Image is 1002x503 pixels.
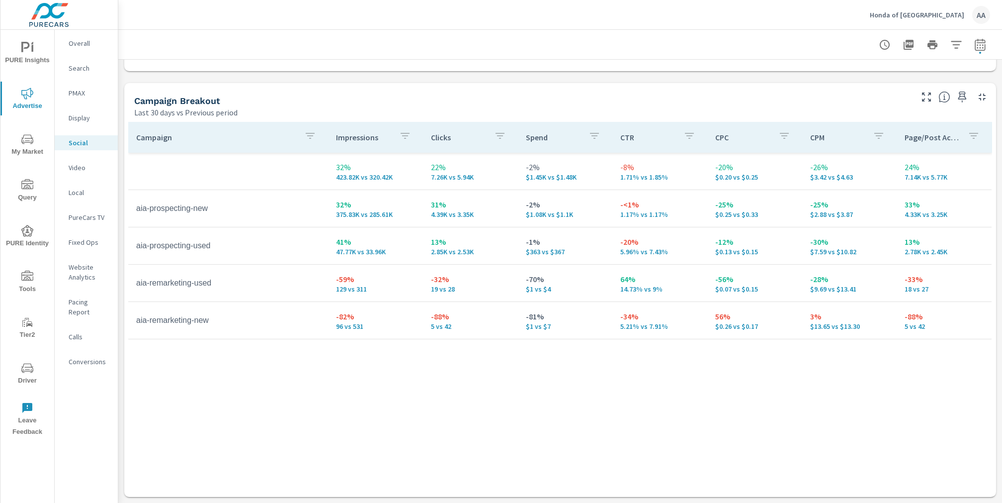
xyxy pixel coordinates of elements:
p: PMAX [69,88,110,98]
p: 5 vs 42 [431,322,510,330]
p: 7,258 vs 5,942 [431,173,510,181]
td: aia-prospecting-new [128,196,328,221]
span: Tier2 [3,316,51,341]
span: Leave Feedback [3,402,51,438]
p: $363 vs $367 [526,248,605,256]
p: -25% [715,199,794,210]
p: $0.13 vs $0.15 [715,248,794,256]
p: 56% [715,310,794,322]
p: -59% [336,273,415,285]
p: $7.59 vs $10.82 [810,248,889,256]
p: $0.07 vs $0.15 [715,285,794,293]
p: 423,824 vs 320,416 [336,173,415,181]
p: Calls [69,332,110,342]
p: 7,135 vs 5,767 [905,173,984,181]
p: -20% [715,161,794,173]
p: -56% [715,273,794,285]
p: -32% [431,273,510,285]
div: Fixed Ops [55,235,118,250]
p: 129 vs 311 [336,285,415,293]
p: -88% [431,310,510,322]
td: aia-prospecting-used [128,233,328,258]
p: CPC [715,132,770,142]
p: -70% [526,273,605,285]
div: Social [55,135,118,150]
p: 32% [336,161,415,173]
p: 13% [905,236,984,248]
td: aia-remarketing-used [128,271,328,296]
button: Print Report [922,35,942,55]
button: Select Date Range [970,35,990,55]
p: -81% [526,310,605,322]
p: $1 vs $4 [526,285,605,293]
p: -82% [336,310,415,322]
p: -34% [620,310,699,322]
p: Spend [526,132,581,142]
p: 33% [905,199,984,210]
p: 375,834 vs 285,610 [336,210,415,218]
p: 5.21% vs 7.91% [620,322,699,330]
div: PMAX [55,86,118,101]
button: Make Fullscreen [918,89,934,105]
p: 14.73% vs 9% [620,285,699,293]
p: Impressions [336,132,391,142]
p: $0.26 vs $0.17 [715,322,794,330]
p: -2% [526,161,605,173]
span: Tools [3,271,51,295]
p: $0.25 vs $0.33 [715,210,794,218]
div: Conversions [55,354,118,369]
div: Search [55,61,118,76]
p: $1 vs $7 [526,322,605,330]
p: Overall [69,38,110,48]
p: Page/Post Action [905,132,960,142]
span: My Market [3,133,51,158]
p: 41% [336,236,415,248]
p: Conversions [69,357,110,367]
p: 2,848 vs 2,525 [431,248,510,256]
p: Local [69,188,110,198]
p: CPM [810,132,865,142]
span: Driver [3,362,51,387]
p: 96 vs 531 [336,322,415,330]
p: -1% [526,236,605,248]
p: 64% [620,273,699,285]
h5: Campaign Breakout [134,96,220,106]
p: $3.42 vs $4.63 [810,173,889,181]
p: $13.65 vs $13.30 [810,322,889,330]
p: 47,765 vs 33,964 [336,248,415,256]
div: Local [55,185,118,200]
p: -30% [810,236,889,248]
div: Overall [55,36,118,51]
p: 1.71% vs 1.85% [620,173,699,181]
button: "Export Report to PDF" [899,35,918,55]
p: $9.69 vs $13.41 [810,285,889,293]
p: Social [69,138,110,148]
p: -88% [905,310,984,322]
span: Query [3,179,51,203]
p: CTR [620,132,675,142]
p: Video [69,163,110,173]
p: 13% [431,236,510,248]
p: -25% [810,199,889,210]
p: 5.96% vs 7.43% [620,248,699,256]
p: Clicks [431,132,486,142]
p: $0.20 vs $0.25 [715,173,794,181]
p: 18 vs 27 [905,285,984,293]
span: Save this to your personalized report [954,89,970,105]
p: -<1% [620,199,699,210]
div: nav menu [0,30,54,442]
p: 32% [336,199,415,210]
p: $1,083 vs $1,104 [526,210,605,218]
td: aia-remarketing-new [128,308,328,333]
span: Advertise [3,88,51,112]
p: 22% [431,161,510,173]
div: Display [55,110,118,125]
div: Video [55,160,118,175]
span: PURE Identity [3,225,51,249]
p: 3% [810,310,889,322]
p: -33% [905,273,984,285]
div: Pacing Report [55,295,118,319]
p: 2,780 vs 2,450 [905,248,984,256]
p: 24% [905,161,984,173]
button: Minimize Widget [974,89,990,105]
